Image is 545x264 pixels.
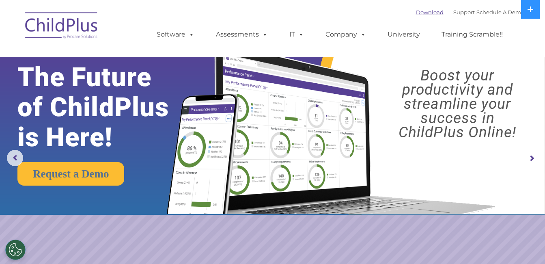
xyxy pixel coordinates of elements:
a: Assessments [208,26,276,43]
a: Request a Demo [17,162,124,186]
a: Software [149,26,202,43]
a: Company [317,26,374,43]
rs-layer: Boost your productivity and streamline your success in ChildPlus Online! [377,68,539,139]
a: Download [416,9,444,15]
a: IT [281,26,312,43]
img: ChildPlus by Procare Solutions [21,6,102,47]
a: Training Scramble!! [433,26,511,43]
a: Schedule A Demo [476,9,524,15]
iframe: Chat Widget [412,176,545,264]
a: Support [453,9,475,15]
span: Last name [113,54,138,60]
span: Phone number [113,87,147,93]
font: | [416,9,524,15]
button: Cookies Settings [5,240,26,260]
rs-layer: The Future of ChildPlus is Here! [17,62,192,152]
a: University [379,26,428,43]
